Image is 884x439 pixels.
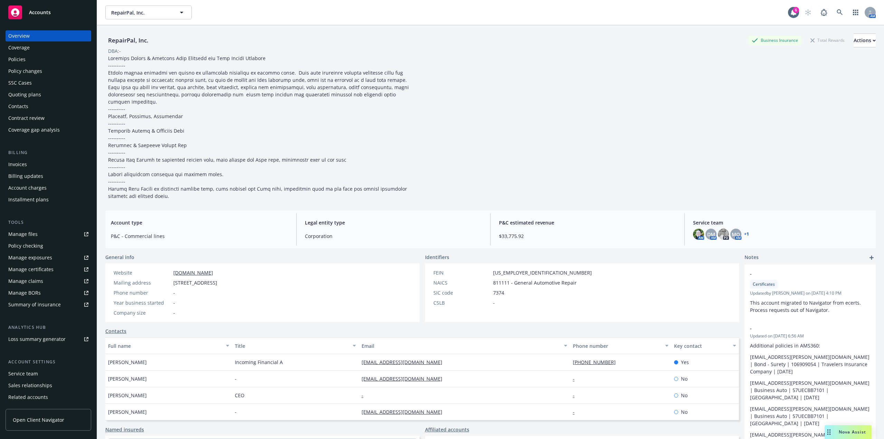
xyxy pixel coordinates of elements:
[6,287,91,298] a: Manage BORs
[499,219,676,226] span: P&C estimated revenue
[825,425,872,439] button: Nova Assist
[573,392,580,399] a: -
[8,264,54,275] div: Manage certificates
[6,42,91,53] a: Coverage
[801,6,815,19] a: Start snowing
[499,232,676,240] span: $33,775.92
[6,159,91,170] a: Invoices
[750,333,870,339] span: Updated on [DATE] 6:56 AM
[114,299,171,306] div: Year business started
[744,254,759,262] span: Notes
[8,276,43,287] div: Manage claims
[6,77,91,88] a: SSC Cases
[6,219,91,226] div: Tools
[493,299,495,306] span: -
[6,334,91,345] a: Loss summary generator
[235,375,237,382] span: -
[108,342,222,350] div: Full name
[750,353,870,375] p: [EMAIL_ADDRESS][PERSON_NAME][DOMAIN_NAME] | Bond - Surety | 106909054 | Travelers Insurance Compa...
[8,54,26,65] div: Policies
[6,101,91,112] a: Contacts
[8,159,27,170] div: Invoices
[493,279,577,286] span: 811111 - General Automotive Repair
[6,392,91,403] a: Related accounts
[8,113,45,124] div: Contract review
[6,66,91,77] a: Policy changes
[105,36,151,45] div: RepairPal, Inc.
[8,42,30,53] div: Coverage
[6,54,91,65] a: Policies
[6,113,91,124] a: Contract review
[29,10,51,15] span: Accounts
[718,229,729,240] img: photo
[833,6,847,19] a: Search
[362,359,448,365] a: [EMAIL_ADDRESS][DOMAIN_NAME]
[105,337,232,354] button: Full name
[753,281,775,287] span: Certificates
[6,30,91,41] a: Overview
[671,337,739,354] button: Key contact
[6,3,91,22] a: Accounts
[6,359,91,365] div: Account settings
[105,254,134,261] span: General info
[6,124,91,135] a: Coverage gap analysis
[8,252,52,263] div: Manage exposures
[114,309,171,316] div: Company size
[8,171,43,182] div: Billing updates
[108,359,147,366] span: [PERSON_NAME]
[750,299,862,313] span: This account migrated to Navigator from ecerts. Process requests out of Navigator.
[235,359,283,366] span: Incoming Financial A
[8,380,52,391] div: Sales relationships
[839,429,866,435] span: Nova Assist
[114,289,171,296] div: Phone number
[173,289,175,296] span: -
[750,342,870,349] p: Additional policies in AMS360:
[493,269,592,276] span: [US_EMPLOYER_IDENTIFICATION_NUMBER]
[573,375,580,382] a: -
[817,6,831,19] a: Report a Bug
[744,265,876,319] div: -CertificatesUpdatedby [PERSON_NAME] on [DATE] 4:10 PMThis account migrated to Navigator from ece...
[750,270,852,277] span: -
[433,269,490,276] div: FEIN
[305,232,482,240] span: Corporation
[235,392,244,399] span: CEO
[693,219,870,226] span: Service team
[425,426,469,433] a: Affiliated accounts
[111,232,288,240] span: P&C - Commercial lines
[8,182,47,193] div: Account charges
[13,416,64,423] span: Open Client Navigator
[111,9,171,16] span: RepairPal, Inc.
[235,342,348,350] div: Title
[681,375,688,382] span: No
[8,287,41,298] div: Manage BORs
[570,337,672,354] button: Phone number
[8,77,32,88] div: SSC Cases
[750,290,870,296] span: Updated by [PERSON_NAME] on [DATE] 4:10 PM
[693,229,704,240] img: photo
[235,408,237,416] span: -
[8,240,43,251] div: Policy checking
[681,408,688,416] span: No
[433,279,490,286] div: NAICS
[750,379,870,401] p: [EMAIL_ADDRESS][PERSON_NAME][DOMAIN_NAME] | Business Auto | 57UECBB7101 | [GEOGRAPHIC_DATA] | [DATE]
[232,337,359,354] button: Title
[854,34,876,47] button: Actions
[867,254,876,262] a: add
[6,299,91,310] a: Summary of insurance
[108,375,147,382] span: [PERSON_NAME]
[6,171,91,182] a: Billing updates
[362,409,448,415] a: [EMAIL_ADDRESS][DOMAIN_NAME]
[8,229,38,240] div: Manage files
[750,405,870,427] p: [EMAIL_ADDRESS][PERSON_NAME][DOMAIN_NAME] | Business Auto | 57UECBB7101 | [GEOGRAPHIC_DATA] | [DATE]
[173,309,175,316] span: -
[173,299,175,306] span: -
[707,231,715,238] span: DM
[573,409,580,415] a: -
[793,7,799,13] div: 6
[105,426,144,433] a: Named insureds
[744,232,749,236] a: +1
[359,337,570,354] button: Email
[6,368,91,379] a: Service team
[748,36,801,45] div: Business Insurance
[105,327,126,335] a: Contacts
